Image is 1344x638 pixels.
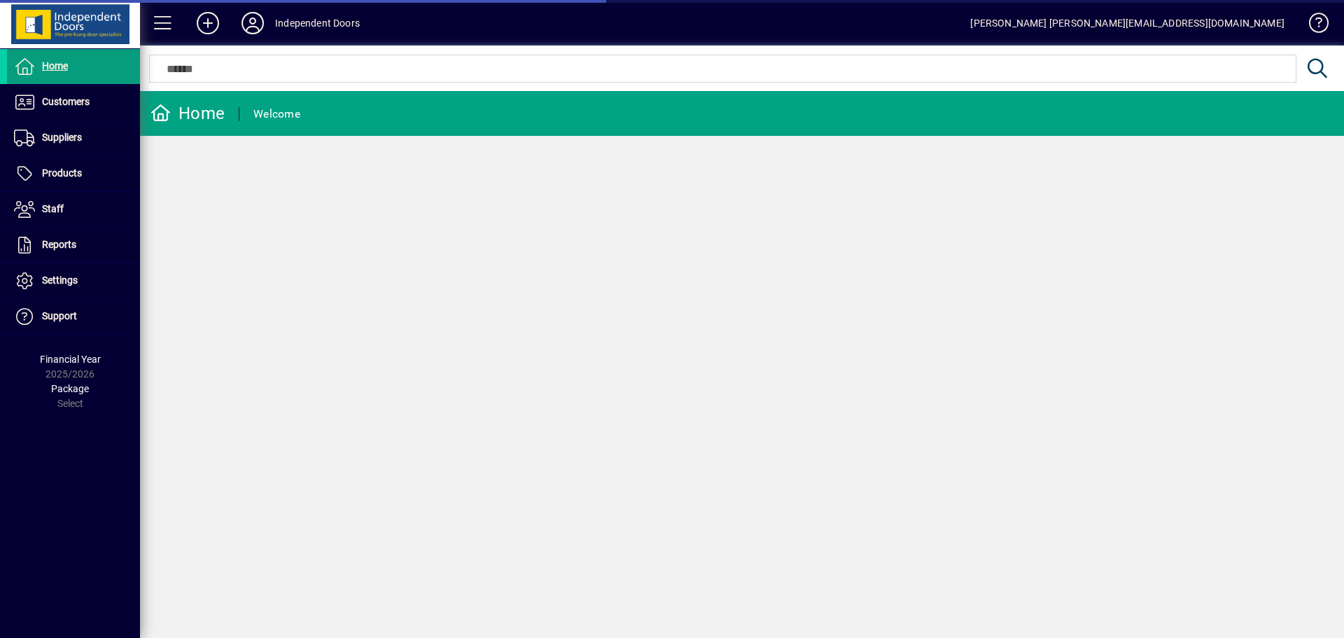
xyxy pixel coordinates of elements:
[7,192,140,227] a: Staff
[7,156,140,191] a: Products
[42,203,64,214] span: Staff
[42,310,77,321] span: Support
[7,299,140,334] a: Support
[42,60,68,71] span: Home
[230,11,275,36] button: Profile
[7,120,140,155] a: Suppliers
[7,85,140,120] a: Customers
[7,263,140,298] a: Settings
[40,354,101,365] span: Financial Year
[51,383,89,394] span: Package
[42,96,90,107] span: Customers
[150,102,225,125] div: Home
[253,103,300,125] div: Welcome
[42,132,82,143] span: Suppliers
[42,275,78,286] span: Settings
[275,12,360,34] div: Independent Doors
[1298,3,1326,48] a: Knowledge Base
[7,228,140,263] a: Reports
[42,239,76,250] span: Reports
[185,11,230,36] button: Add
[970,12,1284,34] div: [PERSON_NAME] [PERSON_NAME][EMAIL_ADDRESS][DOMAIN_NAME]
[42,167,82,179] span: Products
